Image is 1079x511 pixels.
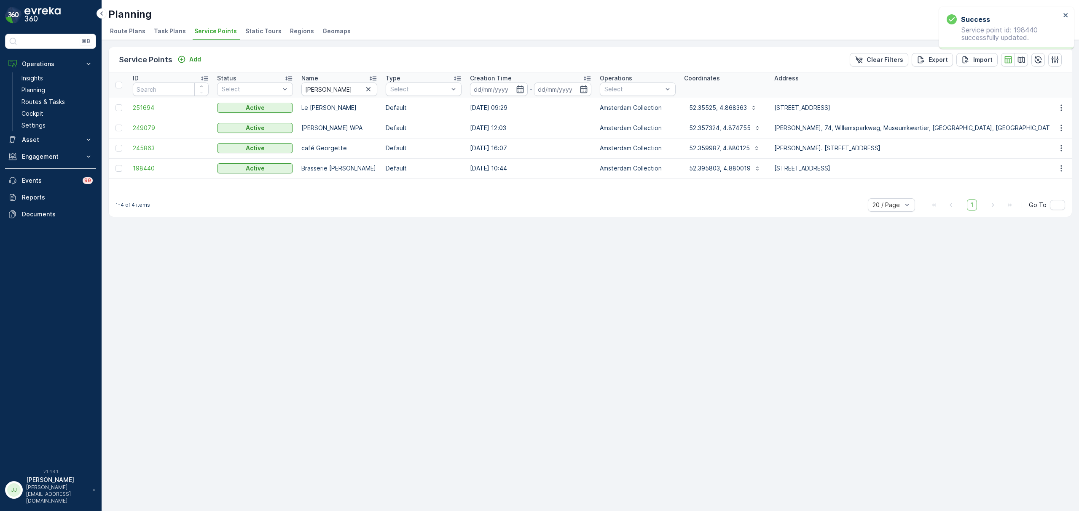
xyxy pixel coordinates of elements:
[217,143,293,153] button: Active
[466,138,596,158] td: [DATE] 16:07
[390,85,448,93] p: Select
[1029,201,1047,209] span: Go To
[967,200,977,210] span: 1
[18,108,96,120] a: Cockpit
[1063,12,1069,20] button: close
[5,469,96,474] span: v 1.48.1
[217,74,236,83] p: Status
[386,74,400,83] p: Type
[18,96,96,108] a: Routes & Tasks
[7,483,21,497] div: JJ
[5,7,22,24] img: logo
[684,162,766,175] button: 52.395803, 4.880019
[21,121,46,130] p: Settings
[246,144,265,152] p: Active
[689,104,747,112] p: 52.35525, 4.868363
[84,177,91,184] p: 99
[381,118,466,138] td: Default
[322,27,351,35] span: Geomaps
[119,54,172,66] p: Service Points
[22,193,93,202] p: Reports
[297,118,381,138] td: [PERSON_NAME] WPA
[297,138,381,158] td: café Georgette
[217,163,293,173] button: Active
[115,165,122,172] div: Toggle Row Selected
[5,476,96,504] button: JJ[PERSON_NAME][PERSON_NAME][EMAIL_ADDRESS][DOMAIN_NAME]
[24,7,61,24] img: logo_dark-DEwI_e13.png
[26,476,89,484] p: [PERSON_NAME]
[5,56,96,72] button: Operations
[466,118,596,138] td: [DATE] 12:03
[22,210,93,218] p: Documents
[115,104,122,111] div: Toggle Row Selected
[867,56,903,64] p: Clear Filters
[21,86,45,94] p: Planning
[947,26,1060,41] p: Service point id: 198440 successfully updated.
[301,83,377,96] input: Search
[245,27,282,35] span: Static Tours
[21,98,65,106] p: Routes & Tasks
[133,104,209,112] a: 251694
[600,74,632,83] p: Operations
[133,144,209,152] a: 245863
[596,158,680,178] td: Amsterdam Collection
[381,158,466,178] td: Default
[929,56,948,64] p: Export
[381,98,466,118] td: Default
[961,14,990,24] h3: Success
[22,60,79,68] p: Operations
[133,164,209,173] a: 198440
[18,84,96,96] a: Planning
[189,55,201,64] p: Add
[684,121,766,135] button: 52.357324, 4.874755
[596,98,680,118] td: Amsterdam Collection
[297,158,381,178] td: Brasserie [PERSON_NAME]
[684,74,720,83] p: Coordinates
[774,74,799,83] p: Address
[133,74,139,83] p: ID
[381,138,466,158] td: Default
[82,38,90,45] p: ⌘B
[22,176,78,185] p: Events
[108,8,152,21] p: Planning
[297,98,381,118] td: Le [PERSON_NAME]
[246,104,265,112] p: Active
[21,109,43,118] p: Cockpit
[115,202,150,208] p: 1-4 of 4 items
[689,124,751,132] p: 52.357324, 4.874755
[850,53,908,67] button: Clear Filters
[174,54,204,64] button: Add
[110,27,145,35] span: Route Plans
[26,484,89,504] p: [PERSON_NAME][EMAIL_ADDRESS][DOMAIN_NAME]
[956,53,998,67] button: Import
[18,72,96,84] a: Insights
[217,123,293,133] button: Active
[684,141,765,155] button: 52.359987, 4.880125
[466,158,596,178] td: [DATE] 10:44
[689,164,751,173] p: 52.395803, 4.880019
[133,124,209,132] a: 249079
[246,124,265,132] p: Active
[470,83,528,96] input: dd/mm/yyyy
[684,101,762,114] button: 52.35525, 4.868363
[217,103,293,113] button: Active
[22,152,79,161] p: Engagement
[246,164,265,173] p: Active
[466,98,596,118] td: [DATE] 09:29
[596,118,680,138] td: Amsterdam Collection
[973,56,993,64] p: Import
[133,83,209,96] input: Search
[154,27,186,35] span: Task Plans
[222,85,280,93] p: Select
[5,206,96,223] a: Documents
[5,131,96,148] button: Asset
[689,144,750,152] p: 52.359987, 4.880125
[194,27,237,35] span: Service Points
[5,189,96,206] a: Reports
[301,74,318,83] p: Name
[596,138,680,158] td: Amsterdam Collection
[470,74,512,83] p: Creation Time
